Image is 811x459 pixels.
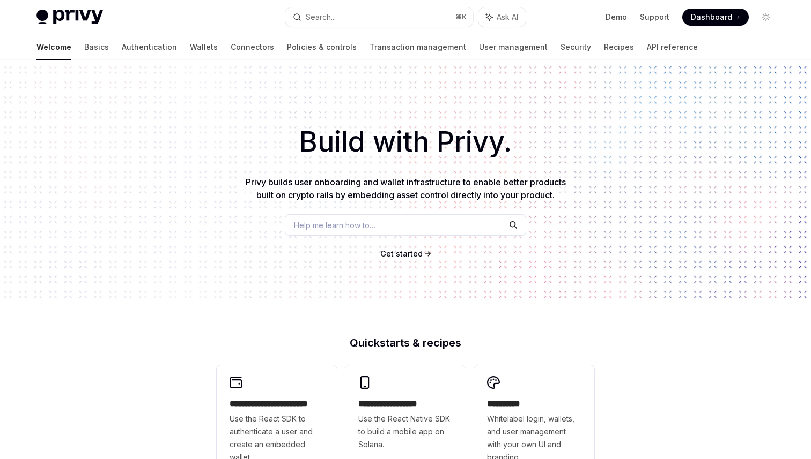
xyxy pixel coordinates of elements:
[380,249,423,259] a: Get started
[36,34,71,60] a: Welcome
[84,34,109,60] a: Basics
[231,34,274,60] a: Connectors
[246,177,566,200] span: Privy builds user onboarding and wallet infrastructure to enable better products built on crypto ...
[757,9,775,26] button: Toggle dark mode
[479,34,548,60] a: User management
[380,249,423,258] span: Get started
[497,12,518,22] span: Ask AI
[306,11,336,24] div: Search...
[285,7,473,27] button: Search...⌘K
[478,7,526,27] button: Ask AI
[36,10,103,25] img: light logo
[647,34,698,60] a: API reference
[606,12,627,22] a: Demo
[455,13,467,21] span: ⌘ K
[190,34,218,60] a: Wallets
[294,220,375,231] span: Help me learn how to…
[287,34,357,60] a: Policies & controls
[17,121,794,163] h1: Build with Privy.
[604,34,634,60] a: Recipes
[561,34,591,60] a: Security
[122,34,177,60] a: Authentication
[682,9,749,26] a: Dashboard
[691,12,732,22] span: Dashboard
[640,12,669,22] a: Support
[358,412,453,451] span: Use the React Native SDK to build a mobile app on Solana.
[370,34,466,60] a: Transaction management
[217,337,594,348] h2: Quickstarts & recipes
